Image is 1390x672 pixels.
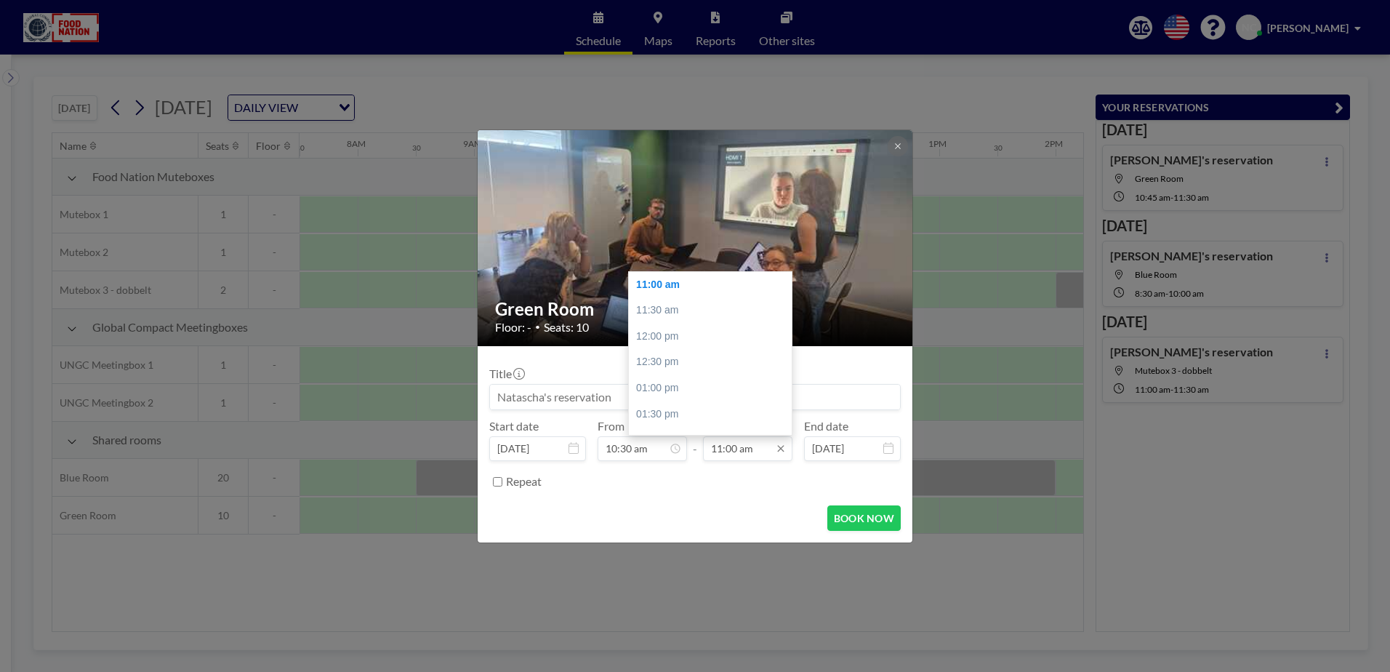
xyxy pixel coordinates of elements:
[598,419,624,433] label: From
[495,320,531,335] span: Floor: -
[629,349,799,375] div: 12:30 pm
[629,427,799,453] div: 02:00 pm
[489,419,539,433] label: Start date
[629,272,799,298] div: 11:00 am
[489,367,523,381] label: Title
[629,401,799,428] div: 01:30 pm
[478,74,914,401] img: 537.jpeg
[804,419,848,433] label: End date
[495,298,896,320] h2: Green Room
[535,321,540,332] span: •
[827,505,901,531] button: BOOK NOW
[506,474,542,489] label: Repeat
[490,385,900,409] input: Natascha's reservation
[629,297,799,324] div: 11:30 am
[693,424,697,456] span: -
[629,375,799,401] div: 01:00 pm
[629,324,799,350] div: 12:00 pm
[544,320,589,335] span: Seats: 10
